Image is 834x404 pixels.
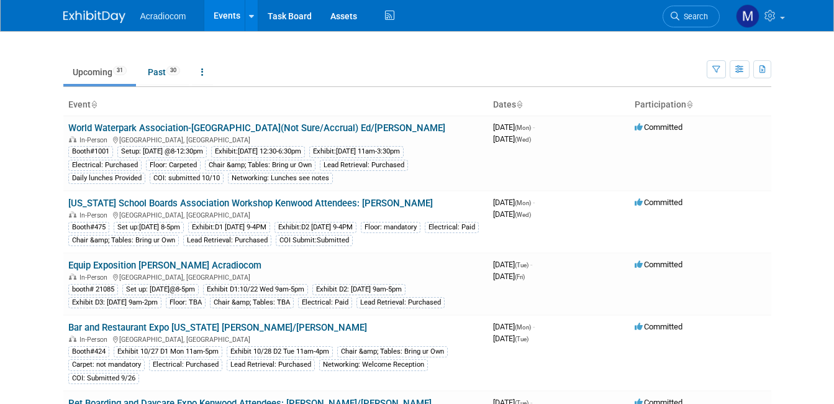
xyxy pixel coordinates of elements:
[79,273,111,282] span: In-Person
[309,146,404,157] div: Exhibit:[DATE] 11am-3:30pm
[298,297,352,308] div: Electrical: Paid
[515,324,531,331] span: (Mon)
[68,173,145,184] div: Daily lunches Provided
[114,346,222,357] div: Exhibit 10/27 D1 Mon 11am-5pm
[68,334,483,344] div: [GEOGRAPHIC_DATA], [GEOGRAPHIC_DATA]
[276,235,353,246] div: COI Submit:Submitted
[114,222,184,233] div: Set up:[DATE] 8-5pm
[663,6,720,27] a: Search
[69,136,76,142] img: In-Person Event
[515,262,528,269] span: (Tue)
[211,146,305,157] div: Exhibit:[DATE] 12:30-6:30pm
[635,122,682,132] span: Committed
[68,297,161,308] div: Exhibit D3: [DATE] 9am-2pm
[117,146,207,157] div: Setup: [DATE] @8-12:30pm
[227,346,333,357] div: Exhibit 10/28 D2 Tue 11am-4pm
[210,297,294,308] div: Chair &amp; Tables: TBA
[68,284,118,295] div: booth# 21085
[205,160,315,171] div: Chair &amp; Tables: Bring ur Own
[166,297,206,308] div: Floor: TBA
[493,122,535,132] span: [DATE]
[68,373,139,384] div: COI: Submitted 9/26
[149,359,222,370] div: Electrical: Purchased
[79,136,111,144] span: In-Person
[533,198,535,207] span: -
[493,134,531,144] span: [DATE]
[425,222,479,233] div: Electrical: Paid
[312,284,406,295] div: Exhibit D2: [DATE] 9am-5pm
[319,359,428,370] div: Networking: Welcome Reception
[69,336,76,342] img: In-Person Event
[146,160,201,171] div: Floor: Carpeted
[679,12,708,21] span: Search
[91,99,97,109] a: Sort by Event Name
[188,222,270,233] div: Exhibit:D1 [DATE] 9-4PM
[69,211,76,218] img: In-Person Event
[515,200,531,206] span: (Mon)
[356,297,445,308] div: Lead Retrieval: Purchased
[515,136,531,143] span: (Wed)
[150,173,224,184] div: COI: submitted 10/10
[79,336,111,344] span: In-Person
[320,160,408,171] div: Lead Retrieval: Purchased
[140,11,186,21] span: Acradiocom
[228,173,333,184] div: Networking: Lunches see notes
[493,272,525,281] span: [DATE]
[635,198,682,207] span: Committed
[68,222,109,233] div: Booth#475
[493,198,535,207] span: [DATE]
[515,124,531,131] span: (Mon)
[166,66,180,75] span: 30
[493,209,531,219] span: [DATE]
[63,60,136,84] a: Upcoming31
[68,122,445,134] a: World Waterpark Association-[GEOGRAPHIC_DATA](Not Sure/Accrual) Ed/[PERSON_NAME]
[183,235,271,246] div: Lead Retrieval: Purchased
[68,235,179,246] div: Chair &amp; Tables: Bring ur Own
[630,94,771,116] th: Participation
[337,346,448,357] div: Chair &amp; Tables: Bring ur Own
[68,134,483,144] div: [GEOGRAPHIC_DATA], [GEOGRAPHIC_DATA]
[736,4,759,28] img: Mike Pascuzzi
[68,260,261,271] a: Equip Exposition [PERSON_NAME] Acradiocom
[68,146,113,157] div: Booth#1001
[488,94,630,116] th: Dates
[203,284,308,295] div: Exhibit D1:10/22 Wed 9am-5pm
[227,359,315,370] div: Lead Retrieval: Purchased
[138,60,189,84] a: Past30
[68,198,433,209] a: [US_STATE] School Boards Association Workshop Kenwood Attendees: [PERSON_NAME]
[68,272,483,282] div: [GEOGRAPHIC_DATA], [GEOGRAPHIC_DATA]
[515,211,531,218] span: (Wed)
[63,94,488,116] th: Event
[635,260,682,269] span: Committed
[69,273,76,280] img: In-Person Event
[274,222,356,233] div: Exhibit:D2 [DATE] 9-4PM
[68,322,367,333] a: Bar and Restaurant Expo [US_STATE] [PERSON_NAME]/[PERSON_NAME]
[493,334,528,343] span: [DATE]
[68,209,483,219] div: [GEOGRAPHIC_DATA], [GEOGRAPHIC_DATA]
[530,260,532,269] span: -
[122,284,199,295] div: Set up: [DATE]@8-5pm
[113,66,127,75] span: 31
[533,122,535,132] span: -
[533,322,535,331] span: -
[493,322,535,331] span: [DATE]
[63,11,125,23] img: ExhibitDay
[515,336,528,342] span: (Tue)
[68,346,109,357] div: Booth#424
[635,322,682,331] span: Committed
[68,359,145,370] div: Carpet: not mandatory
[79,211,111,219] span: In-Person
[686,99,692,109] a: Sort by Participation Type
[515,273,525,280] span: (Fri)
[68,160,142,171] div: Electrical: Purchased
[493,260,532,269] span: [DATE]
[516,99,522,109] a: Sort by Start Date
[361,222,420,233] div: Floor: mandatory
